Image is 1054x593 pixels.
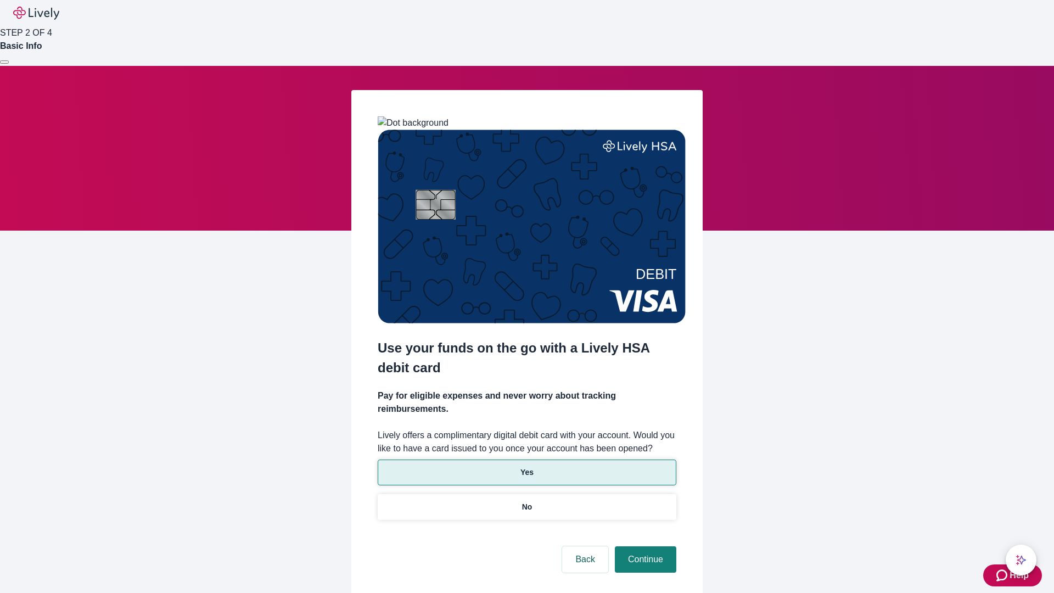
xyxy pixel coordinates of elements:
[378,116,448,130] img: Dot background
[378,338,676,378] h2: Use your funds on the go with a Lively HSA debit card
[1006,545,1036,575] button: chat
[378,460,676,485] button: Yes
[1010,569,1029,582] span: Help
[378,130,686,323] img: Debit card
[1016,555,1027,566] svg: Lively AI Assistant
[996,569,1010,582] svg: Zendesk support icon
[378,494,676,520] button: No
[378,389,676,416] h4: Pay for eligible expenses and never worry about tracking reimbursements.
[562,546,608,573] button: Back
[983,564,1042,586] button: Zendesk support iconHelp
[13,7,59,20] img: Lively
[522,501,532,513] p: No
[520,467,534,478] p: Yes
[615,546,676,573] button: Continue
[378,429,676,455] label: Lively offers a complimentary digital debit card with your account. Would you like to have a card...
